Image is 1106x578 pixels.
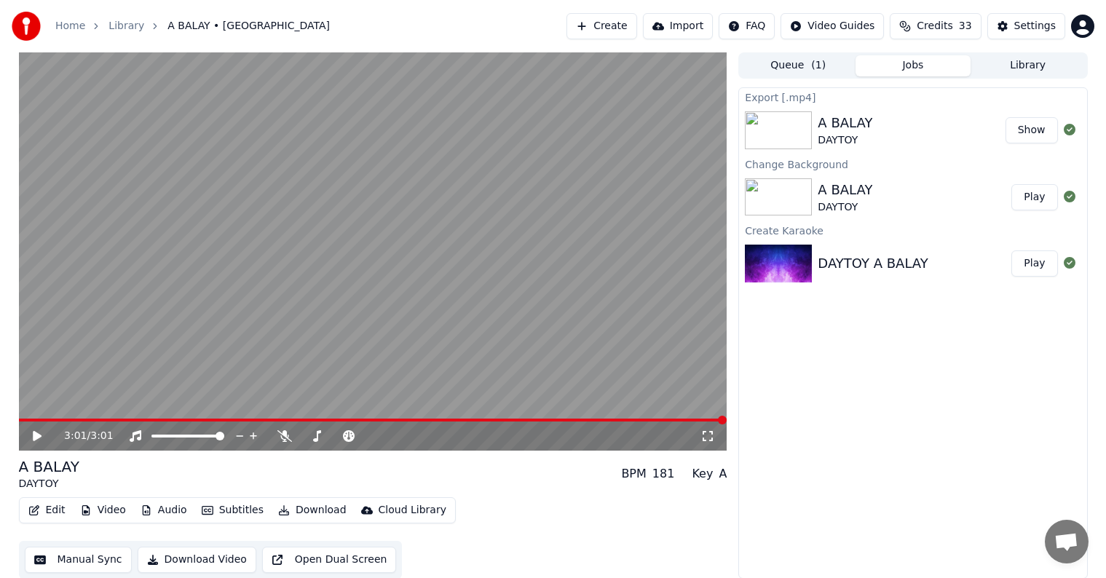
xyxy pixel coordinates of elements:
[74,500,132,520] button: Video
[25,547,132,573] button: Manual Sync
[138,547,256,573] button: Download Video
[19,477,79,491] div: DAYTOY
[621,465,646,483] div: BPM
[12,12,41,41] img: youka
[566,13,637,39] button: Create
[739,221,1086,239] div: Create Karaoke
[1011,184,1057,210] button: Play
[719,13,775,39] button: FAQ
[856,55,971,76] button: Jobs
[719,465,727,483] div: A
[740,55,856,76] button: Queue
[890,13,981,39] button: Credits33
[811,58,826,73] span: ( 1 )
[196,500,269,520] button: Subtitles
[917,19,952,33] span: Credits
[781,13,884,39] button: Video Guides
[818,133,872,148] div: DAYTOY
[23,500,71,520] button: Edit
[272,500,352,520] button: Download
[135,500,193,520] button: Audio
[643,13,713,39] button: Import
[379,503,446,518] div: Cloud Library
[1045,520,1089,563] div: Open chat
[1006,117,1058,143] button: Show
[739,155,1086,173] div: Change Background
[987,13,1065,39] button: Settings
[1011,250,1057,277] button: Play
[818,253,928,274] div: DAYTOY A BALAY
[167,19,330,33] span: A BALAY • [GEOGRAPHIC_DATA]
[652,465,675,483] div: 181
[90,429,113,443] span: 3:01
[959,19,972,33] span: 33
[55,19,330,33] nav: breadcrumb
[1014,19,1056,33] div: Settings
[64,429,87,443] span: 3:01
[818,200,872,215] div: DAYTOY
[818,180,872,200] div: A BALAY
[108,19,144,33] a: Library
[739,88,1086,106] div: Export [.mp4]
[55,19,85,33] a: Home
[262,547,397,573] button: Open Dual Screen
[971,55,1086,76] button: Library
[818,113,872,133] div: A BALAY
[19,456,79,477] div: A BALAY
[692,465,713,483] div: Key
[64,429,99,443] div: /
